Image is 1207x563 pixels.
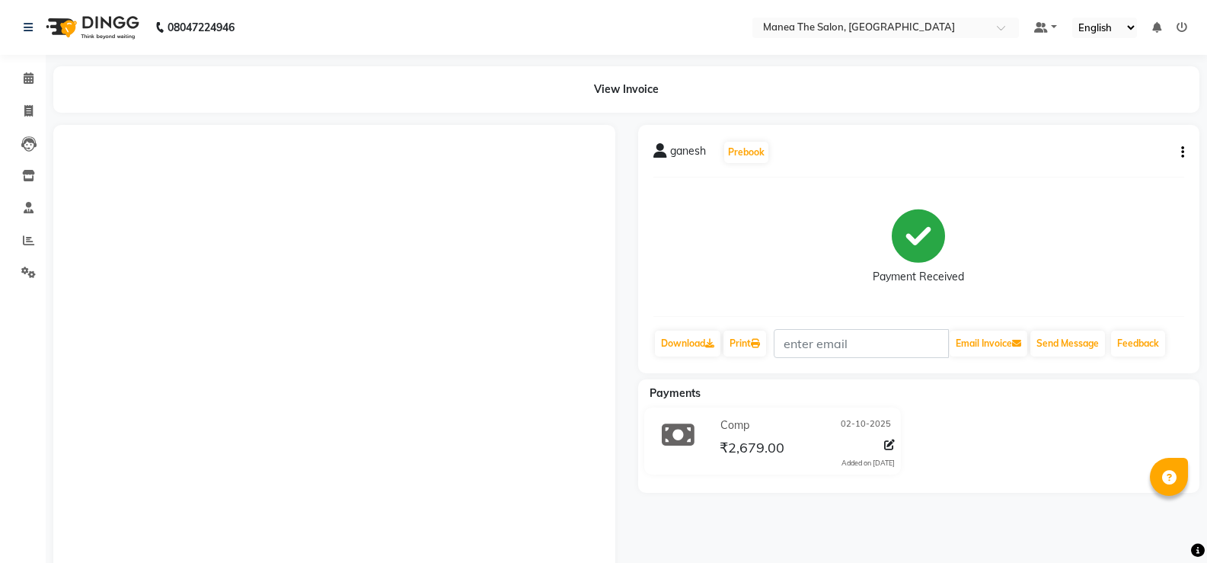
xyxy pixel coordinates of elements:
[950,331,1027,357] button: Email Invoice
[1030,331,1105,357] button: Send Message
[720,439,784,460] span: ₹2,679.00
[53,66,1199,113] div: View Invoice
[724,142,768,163] button: Prebook
[841,417,891,433] span: 02-10-2025
[670,143,706,165] span: ganesh
[655,331,720,357] a: Download
[873,269,964,285] div: Payment Received
[39,6,143,49] img: logo
[1111,331,1165,357] a: Feedback
[650,386,701,400] span: Payments
[1143,502,1192,548] iframe: chat widget
[774,329,949,358] input: enter email
[720,417,749,433] span: Comp
[168,6,235,49] b: 08047224946
[841,458,895,469] div: Added on [DATE]
[723,331,766,357] a: Print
